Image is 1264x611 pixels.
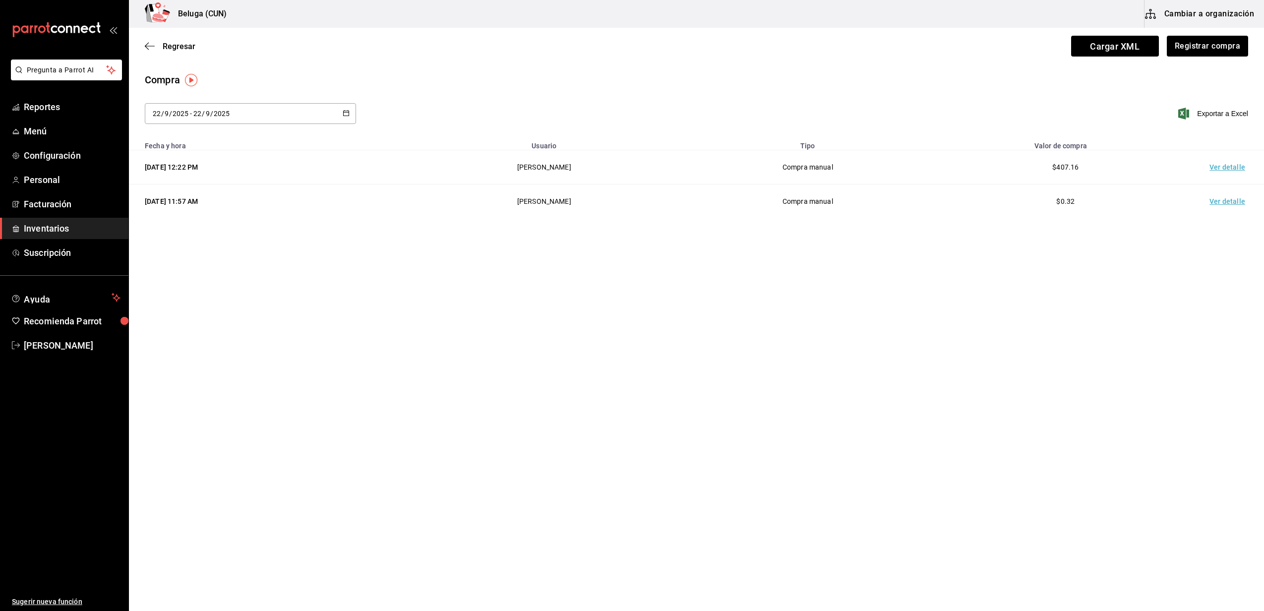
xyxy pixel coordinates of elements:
[679,136,936,150] th: Tipo
[24,246,120,259] span: Suscripción
[172,110,189,118] input: Year
[24,100,120,114] span: Reportes
[145,72,180,87] div: Compra
[145,162,397,172] div: [DATE] 12:22 PM
[202,110,205,118] span: /
[24,314,120,328] span: Recomienda Parrot
[24,339,120,352] span: [PERSON_NAME]
[1180,108,1248,120] button: Exportar a Excel
[193,110,202,118] input: Day
[1071,36,1159,57] span: Cargar XML
[27,65,107,75] span: Pregunta a Parrot AI
[12,597,120,607] span: Sugerir nueva función
[24,197,120,211] span: Facturación
[190,110,192,118] span: -
[1052,163,1079,171] span: $407.16
[1167,36,1248,57] button: Registrar compra
[169,110,172,118] span: /
[1195,184,1264,219] td: Ver detalle
[145,42,195,51] button: Regresar
[1056,197,1075,205] span: $0.32
[1195,150,1264,184] td: Ver detalle
[937,136,1195,150] th: Valor de compra
[109,26,117,34] button: open_drawer_menu
[161,110,164,118] span: /
[185,74,197,86] img: Tooltip marker
[24,124,120,138] span: Menú
[210,110,213,118] span: /
[7,72,122,82] a: Pregunta a Parrot AI
[409,136,679,150] th: Usuario
[11,60,122,80] button: Pregunta a Parrot AI
[24,222,120,235] span: Inventarios
[164,110,169,118] input: Month
[679,150,936,184] td: Compra manual
[145,196,397,206] div: [DATE] 11:57 AM
[679,184,936,219] td: Compra manual
[205,110,210,118] input: Month
[163,42,195,51] span: Regresar
[409,150,679,184] td: [PERSON_NAME]
[152,110,161,118] input: Day
[24,149,120,162] span: Configuración
[129,136,409,150] th: Fecha y hora
[213,110,230,118] input: Year
[24,292,108,304] span: Ayuda
[24,173,120,186] span: Personal
[409,184,679,219] td: [PERSON_NAME]
[170,8,227,20] h3: Beluga (CUN)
